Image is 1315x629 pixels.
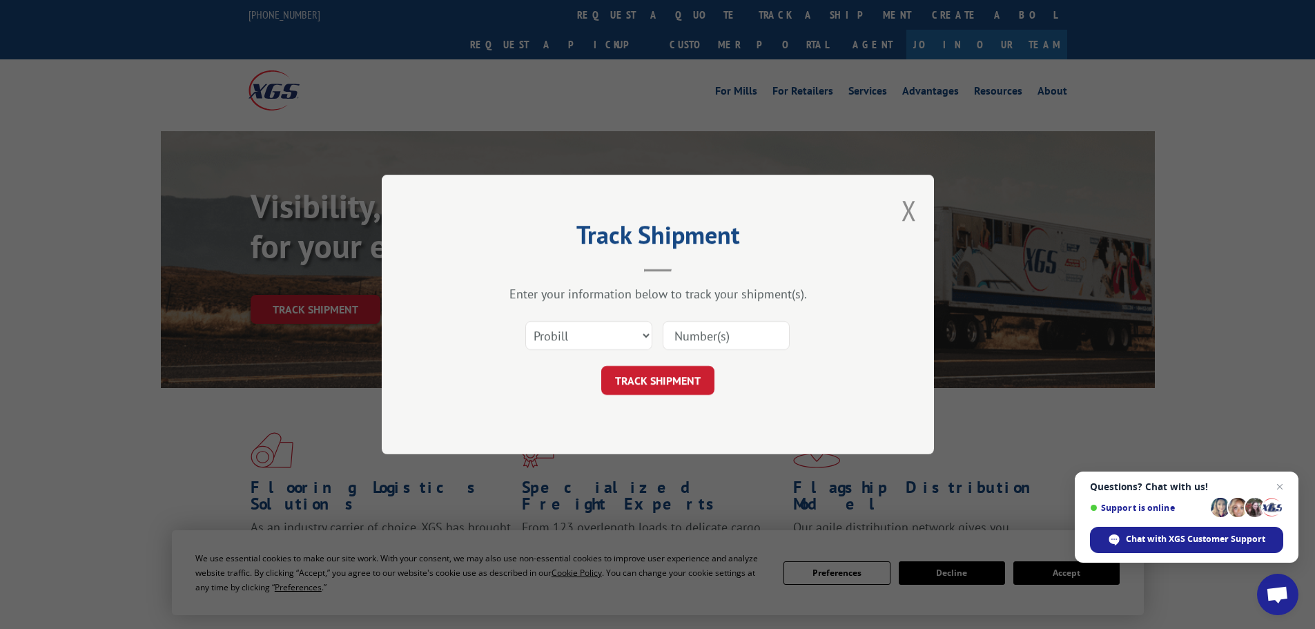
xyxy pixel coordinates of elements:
[663,321,790,350] input: Number(s)
[1090,527,1283,553] div: Chat with XGS Customer Support
[902,192,917,229] button: Close modal
[1090,503,1206,513] span: Support is online
[1272,478,1288,495] span: Close chat
[1126,533,1265,545] span: Chat with XGS Customer Support
[1090,481,1283,492] span: Questions? Chat with us!
[451,286,865,302] div: Enter your information below to track your shipment(s).
[1257,574,1298,615] div: Open chat
[451,225,865,251] h2: Track Shipment
[601,366,714,395] button: TRACK SHIPMENT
